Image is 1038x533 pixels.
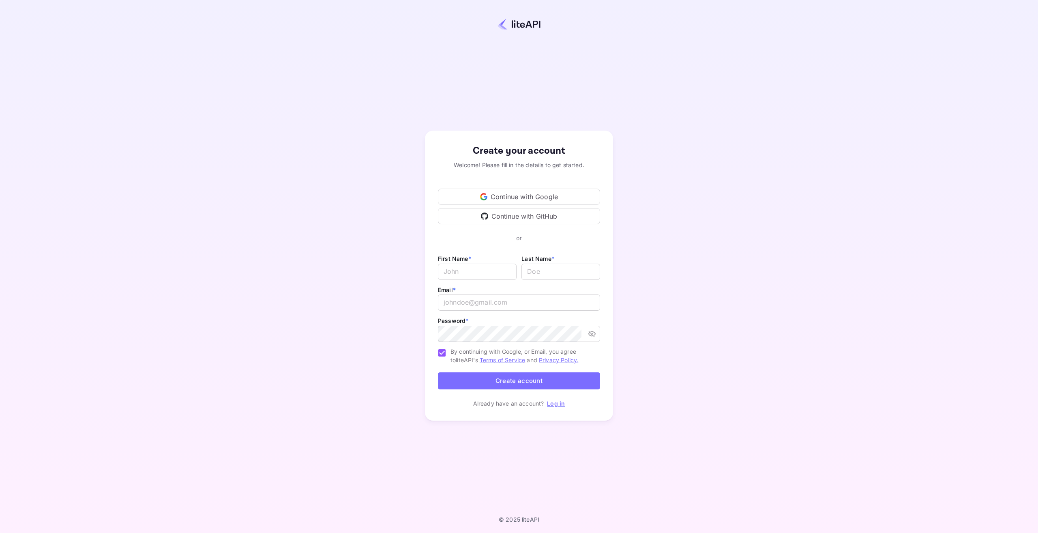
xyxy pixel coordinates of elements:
[521,264,600,280] input: Doe
[438,144,600,158] div: Create your account
[539,357,578,363] a: Privacy Policy.
[499,516,539,523] p: © 2025 liteAPI
[438,372,600,390] button: Create account
[438,189,600,205] div: Continue with Google
[438,264,517,280] input: John
[438,208,600,224] div: Continue with GitHub
[585,327,599,341] button: toggle password visibility
[438,317,468,324] label: Password
[473,399,544,408] p: Already have an account?
[480,357,525,363] a: Terms of Service
[521,255,554,262] label: Last Name
[438,294,600,311] input: johndoe@gmail.com
[547,400,565,407] a: Log in
[450,347,594,364] span: By continuing with Google, or Email, you agree to liteAPI's and
[438,255,471,262] label: First Name
[498,18,540,30] img: liteapi
[438,286,456,293] label: Email
[438,161,600,169] div: Welcome! Please fill in the details to get started.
